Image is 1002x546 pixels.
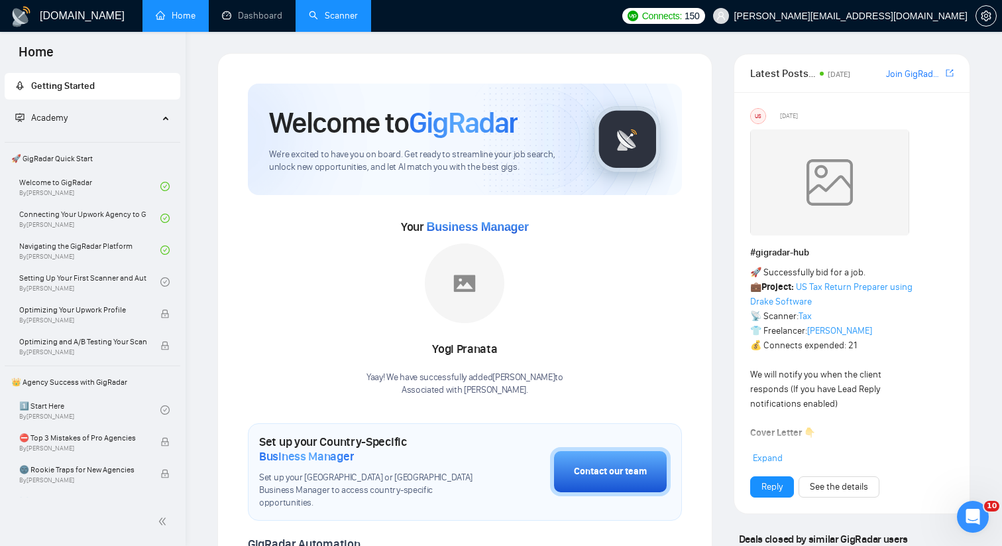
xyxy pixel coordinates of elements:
[594,106,661,172] img: gigradar-logo.png
[984,501,999,512] span: 10
[269,105,518,141] h1: Welcome to
[750,129,909,236] img: weqQh+iSagEgQAAAABJRU5ErkJggg==
[160,469,170,478] span: lock
[15,113,25,122] span: fund-projection-screen
[160,214,170,223] span: check-circle
[425,243,504,323] img: placeholder.png
[15,112,68,123] span: Academy
[19,172,160,201] a: Welcome to GigRadarBy[PERSON_NAME]
[828,70,850,79] span: [DATE]
[19,267,160,297] a: Setting Up Your First Scanner and Auto-BidderBy[PERSON_NAME]
[19,303,146,316] span: Optimizing Your Upwork Profile
[642,9,682,23] span: Connects:
[750,476,794,498] button: Reply
[160,245,170,255] span: check-circle
[160,405,170,415] span: check-circle
[807,325,872,336] a: [PERSON_NAME]
[751,109,765,123] div: US
[19,495,146,508] span: ☠️ Fatal Traps for Solo Freelancers
[15,81,25,90] span: rocket
[19,463,146,476] span: 🌚 Rookie Traps for New Agencies
[160,182,170,191] span: check-circle
[628,11,638,21] img: upwork-logo.png
[799,310,812,322] a: Tax
[259,472,484,510] span: Set up your [GEOGRAPHIC_DATA] or [GEOGRAPHIC_DATA] Business Manager to access country-specific op...
[259,435,484,464] h1: Set up your Country-Specific
[946,67,954,80] a: export
[750,281,913,307] a: US Tax Return Preparer using Drake Software
[401,220,529,234] span: Your
[19,444,146,452] span: By [PERSON_NAME]
[550,447,671,496] button: Contact our team
[750,245,954,260] h1: # gigradar-hub
[31,112,68,123] span: Academy
[19,236,160,265] a: Navigating the GigRadar PlatformBy[PERSON_NAME]
[6,145,179,172] span: 🚀 GigRadar Quick Start
[753,452,783,464] span: Expand
[976,11,996,21] span: setting
[160,309,170,318] span: lock
[957,501,989,533] iframe: Intercom live chat
[19,395,160,425] a: 1️⃣ Start HereBy[PERSON_NAME]
[761,480,783,494] a: Reply
[426,220,528,234] span: Business Manager
[160,277,170,287] span: check-circle
[31,80,95,92] span: Getting Started
[6,369,179,395] span: 👑 Agency Success with GigRadar
[19,431,146,444] span: ⛔ Top 3 Mistakes of Pro Agencies
[269,149,573,174] span: We're excited to have you on board. Get ready to streamline your job search, unlock new opportuni...
[799,476,879,498] button: See the details
[409,105,518,141] span: GigRadar
[574,464,647,479] div: Contact our team
[158,515,171,528] span: double-left
[761,281,794,293] strong: Project:
[685,9,699,23] span: 150
[160,341,170,350] span: lock
[19,316,146,324] span: By [PERSON_NAME]
[780,110,798,122] span: [DATE]
[366,338,563,361] div: Yogi Pranata
[886,67,943,82] a: Join GigRadar Slack Community
[366,372,563,397] div: Yaay! We have successfully added [PERSON_NAME] to
[11,6,32,27] img: logo
[8,42,64,70] span: Home
[19,348,146,356] span: By [PERSON_NAME]
[975,11,997,21] a: setting
[810,480,868,494] a: See the details
[716,11,726,21] span: user
[19,335,146,348] span: Optimizing and A/B Testing Your Scanner for Better Results
[19,204,160,233] a: Connecting Your Upwork Agency to GigRadarBy[PERSON_NAME]
[750,427,815,439] strong: Cover Letter 👇
[975,5,997,27] button: setting
[309,10,358,21] a: searchScanner
[750,65,816,82] span: Latest Posts from the GigRadar Community
[222,10,282,21] a: dashboardDashboard
[259,449,354,464] span: Business Manager
[19,476,146,484] span: By [PERSON_NAME]
[160,437,170,446] span: lock
[156,10,195,21] a: homeHome
[366,384,563,397] p: Associated with [PERSON_NAME] .
[5,73,180,100] li: Getting Started
[946,68,954,78] span: export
